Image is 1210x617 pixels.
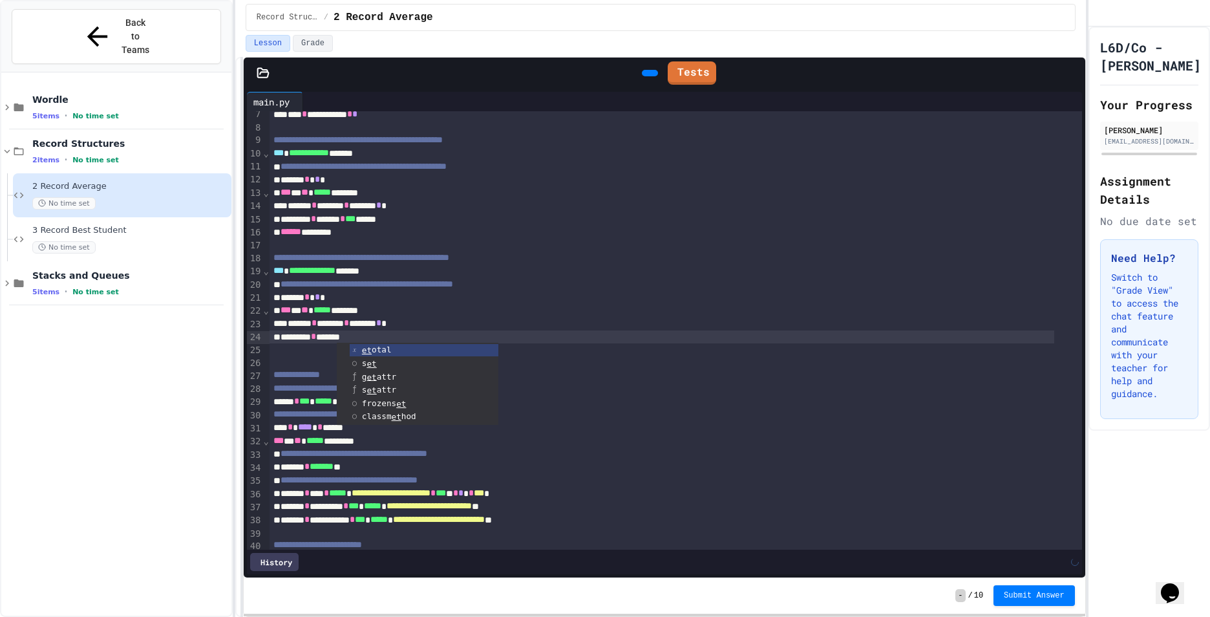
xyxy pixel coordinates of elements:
[247,501,263,514] div: 37
[993,585,1075,606] button: Submit Answer
[247,396,263,409] div: 29
[247,160,263,173] div: 11
[32,138,229,149] span: Record Structures
[247,370,263,383] div: 27
[247,92,303,111] div: main.py
[247,226,263,239] div: 16
[32,156,59,164] span: 2 items
[247,213,263,226] div: 15
[1104,124,1194,136] div: [PERSON_NAME]
[362,411,416,421] span: classm hod
[72,112,119,120] span: No time set
[247,488,263,501] div: 36
[72,288,119,296] span: No time set
[247,383,263,396] div: 28
[337,343,498,425] ul: Completions
[366,372,376,382] span: et
[968,590,973,601] span: /
[247,279,263,292] div: 20
[247,449,263,462] div: 33
[247,200,263,213] div: 14
[12,9,221,64] button: Back to Teams
[65,155,67,165] span: •
[334,10,433,25] span: 2 Record Average
[120,16,151,57] span: Back to Teams
[247,187,263,200] div: 13
[263,148,270,158] span: Fold line
[366,385,376,395] span: et
[263,266,270,276] span: Fold line
[32,112,59,120] span: 5 items
[72,156,119,164] span: No time set
[362,372,396,382] span: g attr
[32,288,59,296] span: 5 items
[263,436,270,446] span: Fold line
[955,589,965,602] span: -
[247,409,263,422] div: 30
[1111,250,1187,266] h3: Need Help?
[247,134,263,147] div: 9
[247,122,263,135] div: 8
[250,553,299,571] div: History
[247,422,263,435] div: 31
[1104,136,1194,146] div: [EMAIL_ADDRESS][DOMAIN_NAME]
[362,398,407,408] span: frozens
[247,108,263,121] div: 7
[32,181,229,192] span: 2 Record Average
[263,188,270,198] span: Fold line
[32,94,229,105] span: Wordle
[247,514,263,527] div: 38
[247,265,263,278] div: 19
[247,239,263,252] div: 17
[247,462,263,475] div: 34
[257,12,319,23] span: Record Structures
[247,173,263,186] div: 12
[392,412,401,422] span: et
[32,270,229,281] span: Stacks and Queues
[32,197,96,210] span: No time set
[1100,96,1198,114] h2: Your Progress
[362,358,377,368] span: s
[32,241,96,254] span: No time set
[247,147,263,160] div: 10
[362,385,396,395] span: s attr
[247,292,263,305] div: 21
[247,305,263,318] div: 22
[247,252,263,265] div: 18
[247,357,263,370] div: 26
[1100,172,1198,208] h2: Assignment Details
[246,35,290,52] button: Lesson
[247,95,296,109] div: main.py
[362,345,392,354] span: otal
[247,344,263,357] div: 25
[1004,590,1065,601] span: Submit Answer
[366,359,376,369] span: et
[1156,565,1197,604] iframe: chat widget
[32,225,229,236] span: 3 Record Best Student
[247,331,263,344] div: 24
[324,12,328,23] span: /
[247,318,263,331] div: 23
[247,528,263,541] div: 39
[65,287,67,297] span: •
[1111,271,1187,400] p: Switch to "Grade View" to access the chat feature and communicate with your teacher for help and ...
[974,590,983,601] span: 10
[247,540,263,553] div: 40
[247,435,263,448] div: 32
[1100,38,1201,74] h1: L6D/Co - [PERSON_NAME]
[1100,213,1198,229] div: No due date set
[263,305,270,316] span: Fold line
[362,345,372,355] span: et
[247,475,263,488] div: 35
[396,399,406,409] span: et
[293,35,333,52] button: Grade
[65,111,67,121] span: •
[668,61,716,85] a: Tests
